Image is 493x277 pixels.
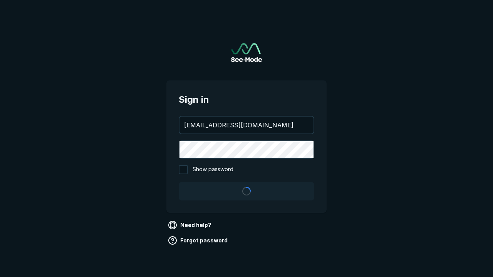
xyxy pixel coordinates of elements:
span: Sign in [179,93,314,107]
a: Need help? [166,219,215,231]
input: your@email.com [179,117,314,133]
a: Go to sign in [231,43,262,62]
img: See-Mode Logo [231,43,262,62]
span: Show password [193,165,233,174]
a: Forgot password [166,234,231,247]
